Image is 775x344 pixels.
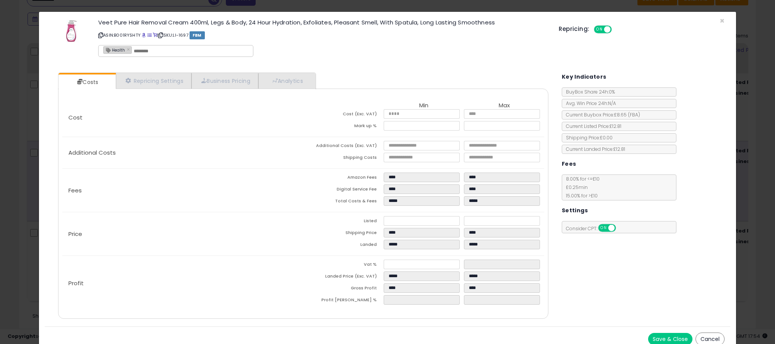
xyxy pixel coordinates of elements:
td: Cost (Exc. VAT) [303,109,384,121]
span: OFF [614,225,627,231]
h3: Veet Pure Hair Removal Cream 400ml, Legs & Body, 24 Hour Hydration, Exfoliates, Pleasant Smell, W... [98,19,547,25]
span: £0.25 min [562,184,588,191]
td: Shipping Price [303,228,384,240]
a: Repricing Settings [116,73,191,89]
td: Gross Profit [303,283,384,295]
a: All offer listings [148,32,152,38]
img: 41eVUZjFGQL._SL60_.jpg [60,19,83,42]
h5: Key Indicators [562,72,606,82]
span: BuyBox Share 24h: 0% [562,89,615,95]
a: Your listing only [153,32,157,38]
p: Additional Costs [62,150,303,156]
td: Amazon Fees [303,173,384,184]
span: FBM [190,31,205,39]
span: ON [599,225,608,231]
td: Shipping Costs [303,153,384,165]
span: ON [595,26,605,33]
th: Max [464,102,544,109]
span: OFF [611,26,623,33]
td: Total Costs & Fees [303,196,384,208]
td: Additional Costs (Exc. VAT) [303,141,384,153]
span: ( FBA ) [628,111,640,118]
td: Landed [303,240,384,252]
span: £8.65 [614,111,640,118]
span: 15.00 % for > £10 [562,192,598,199]
p: Fees [62,187,303,194]
h5: Repricing: [559,26,589,32]
p: ASIN: B001RYSHTY | SKU: LI-1697 [98,29,547,41]
p: Profit [62,280,303,286]
td: Digital Service Fee [303,184,384,196]
td: Mark up % [303,121,384,133]
th: Min [384,102,464,109]
td: Landed Price (Exc. VAT) [303,271,384,283]
span: 8.00 % for <= £10 [562,176,600,199]
a: Analytics [258,73,315,89]
a: Business Pricing [191,73,258,89]
td: Vat % [303,260,384,271]
a: BuyBox page [142,32,146,38]
td: Profit [PERSON_NAME] % [303,295,384,307]
td: Listed [303,216,384,228]
span: Consider CPT: [562,225,626,232]
span: Health [104,47,125,53]
span: Current Landed Price: £12.81 [562,146,625,152]
h5: Settings [562,206,588,215]
span: Current Buybox Price: [562,111,640,118]
a: Costs [58,74,115,90]
p: Price [62,231,303,237]
h5: Fees [562,159,576,169]
p: Cost [62,115,303,121]
span: × [720,15,725,26]
span: Shipping Price: £0.00 [562,134,613,141]
span: Avg. Win Price 24h: N/A [562,100,616,107]
a: × [127,46,131,53]
span: Current Listed Price: £12.81 [562,123,621,129]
